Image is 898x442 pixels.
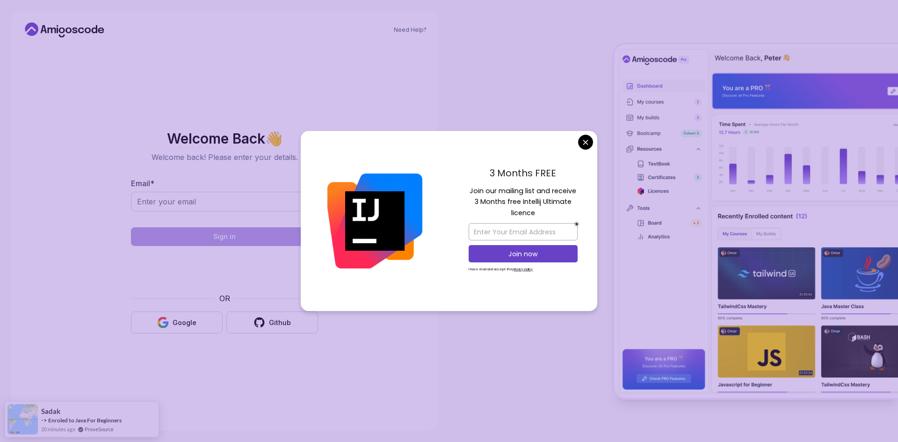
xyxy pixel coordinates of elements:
[41,416,47,424] span: ->
[7,404,38,435] img: provesource social proof notification image
[213,232,236,241] div: Sign in
[131,179,154,188] label: Email *
[226,312,318,333] button: Github
[131,227,318,246] button: Sign in
[131,312,223,333] button: Google
[265,130,283,146] span: 👋
[269,318,291,327] div: Github
[48,416,122,424] a: Enroled to Java For Beginners
[394,26,427,34] a: Need Help?
[614,44,898,398] img: Amigoscode Dashboard
[41,425,75,433] span: 20 minutes ago
[219,293,230,304] p: OR
[154,252,295,287] iframe: Widget contenant une case à cocher pour le défi de sécurité hCaptcha
[131,152,318,163] p: Welcome back! Please enter your details.
[41,407,60,415] span: Sadak
[85,425,114,433] a: ProveSource
[131,192,318,211] input: Enter your email
[173,318,196,327] div: Google
[22,22,107,37] a: Home link
[131,131,318,146] h2: Welcome Back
